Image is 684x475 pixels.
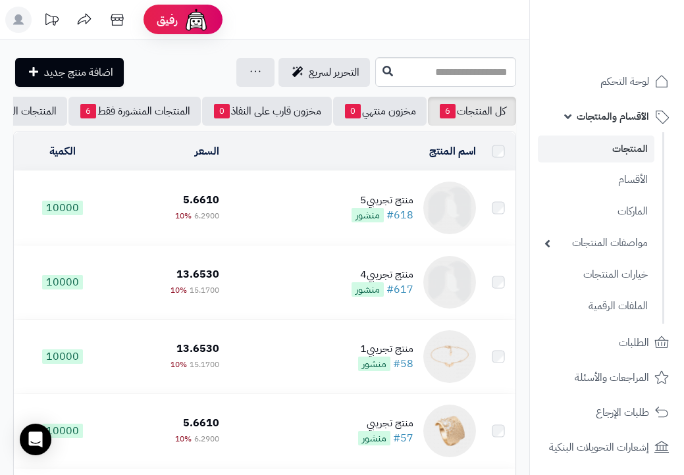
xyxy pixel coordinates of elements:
span: 13.6530 [176,266,219,282]
a: الماركات [538,197,654,226]
a: كل المنتجات6 [428,97,516,126]
span: الأقسام والمنتجات [577,107,649,126]
span: 0 [214,104,230,118]
a: تحديثات المنصة [35,7,68,36]
span: 10% [171,359,187,370]
a: الأقسام [538,166,654,194]
span: 10000 [42,275,83,289]
span: 6.2900 [194,210,219,222]
span: رفيق [157,12,178,28]
div: منتج تجريبي1 [358,341,413,357]
a: لوحة التحكم [538,66,676,97]
span: 10% [175,433,192,445]
span: 0 [345,104,361,118]
span: اضافة منتج جديد [44,64,113,80]
a: مخزون منتهي0 [333,97,427,126]
a: مخزون قارب على النفاذ0 [202,97,332,126]
span: 10% [171,284,187,296]
span: 5.6610 [183,415,219,431]
div: Open Intercom Messenger [20,424,51,455]
a: #57 [393,430,413,446]
span: منشور [358,357,390,371]
img: منتج تجريبي1 [423,330,476,383]
a: اسم المنتج [429,143,476,159]
a: السعر [195,143,219,159]
a: إشعارات التحويلات البنكية [538,432,676,463]
span: لوحة التحكم [600,72,649,91]
span: 6 [440,104,456,118]
span: 15.1700 [190,284,219,296]
span: 10000 [42,349,83,364]
span: منشور [352,208,384,222]
img: logo-2.png [594,37,671,64]
div: منتج تجريبي4 [352,267,413,282]
span: منشور [352,282,384,297]
a: طلبات الإرجاع [538,397,676,428]
a: المراجعات والأسئلة [538,362,676,393]
a: #58 [393,356,413,372]
span: طلبات الإرجاع [596,403,649,422]
img: منتج تجريبي5 [423,182,476,234]
img: ai-face.png [183,7,209,33]
a: اضافة منتج جديد [15,58,124,87]
div: منتج تجريبي [358,416,413,431]
span: التحرير لسريع [309,64,359,80]
a: الملفات الرقمية [538,292,654,320]
span: الطلبات [619,334,649,352]
span: 5.6610 [183,192,219,208]
a: المنتجات المنشورة فقط6 [68,97,201,126]
img: منتج تجريبي4 [423,256,476,309]
a: التحرير لسريع [278,58,370,87]
a: المنتجات [538,136,654,162]
img: منتج تجريبي [423,405,476,457]
a: الكمية [49,143,76,159]
span: 10000 [42,424,83,438]
span: 10000 [42,201,83,215]
span: 15.1700 [190,359,219,370]
div: منتج تجريبي5 [352,193,413,208]
span: 6 [80,104,96,118]
a: خيارات المنتجات [538,261,654,289]
a: #618 [386,207,413,223]
span: إشعارات التحويلات البنكية [549,438,649,457]
a: #617 [386,282,413,297]
span: 6.2900 [194,433,219,445]
span: منشور [358,431,390,445]
span: 10% [175,210,192,222]
span: 13.6530 [176,341,219,357]
a: الطلبات [538,327,676,359]
span: المراجعات والأسئلة [575,368,649,387]
a: مواصفات المنتجات [538,229,654,257]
